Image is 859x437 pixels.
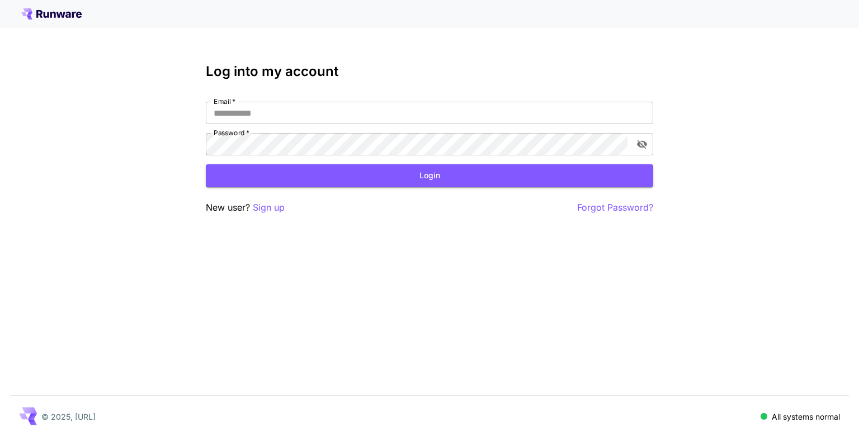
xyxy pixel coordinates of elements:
p: © 2025, [URL] [41,411,96,422]
label: Password [214,128,249,137]
p: All systems normal [772,411,840,422]
h3: Log into my account [206,64,653,79]
label: Email [214,97,235,106]
button: Sign up [253,201,285,215]
button: Forgot Password? [577,201,653,215]
button: toggle password visibility [632,134,652,154]
p: New user? [206,201,285,215]
button: Login [206,164,653,187]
